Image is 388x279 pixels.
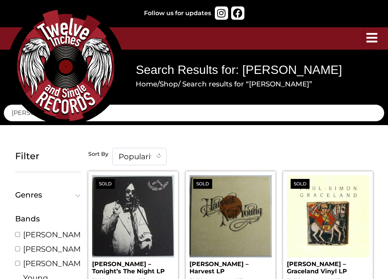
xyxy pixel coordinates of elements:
[287,175,369,275] a: Sold[PERSON_NAME] – Graceland Vinyl LP
[112,148,167,165] span: Popularity
[189,175,272,257] img: Neil Young – Harvest LP
[92,175,174,275] a: Sold[PERSON_NAME] – Tonight’s The Night LP
[144,9,211,18] div: Follow us for updates
[23,244,88,254] a: [PERSON_NAME]
[92,257,174,275] h2: [PERSON_NAME] – Tonight’s The Night LP
[92,175,174,257] img: Neil Young – Tonight's The Night LP
[15,213,81,224] div: Bands
[287,257,369,275] h2: [PERSON_NAME] – Graceland Vinyl LP
[23,259,88,268] a: [PERSON_NAME]
[193,179,212,189] span: Sold
[15,151,81,162] h5: Filter
[160,80,178,88] a: Shop
[4,105,384,121] input: Search
[291,179,310,189] span: Sold
[88,151,108,158] h5: Sort By
[287,175,369,257] img: Paul Simon – Graceland Vinyl LP
[15,191,81,199] button: Genres
[23,230,88,240] a: [PERSON_NAME]
[15,191,77,199] span: Genres
[113,148,166,165] span: Popularity
[136,61,376,78] h1: Search Results for: [PERSON_NAME]
[189,175,272,275] a: Sold[PERSON_NAME] – Harvest LP
[96,179,115,189] span: Sold
[363,27,380,50] button: hamburger-icon
[189,257,272,275] h2: [PERSON_NAME] – Harvest LP
[136,80,157,88] a: Home
[136,79,376,89] nav: Breadcrumb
